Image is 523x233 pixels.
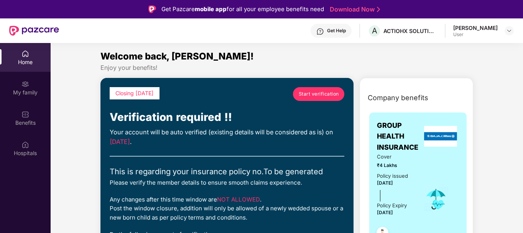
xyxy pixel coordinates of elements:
[217,196,260,203] span: NOT ALLOWED
[21,141,29,149] img: svg+xml;base64,PHN2ZyBpZD0iSG9zcGl0YWxzIiB4bWxucz0iaHR0cDovL3d3dy53My5vcmcvMjAwMC9zdmciIHdpZHRoPS...
[100,51,254,62] span: Welcome back, [PERSON_NAME]!
[21,50,29,58] img: svg+xml;base64,PHN2ZyBpZD0iSG9tZSIgeG1sbnM9Imh0dHA6Ly93d3cudzMub3JnLzIwMDAvc3ZnIiB3aWR0aD0iMjAiIG...
[377,210,393,215] span: [DATE]
[377,202,407,210] div: Policy Expiry
[115,90,154,96] span: Closing [DATE]
[506,28,512,34] img: svg+xml;base64,PHN2ZyBpZD0iRHJvcGRvd24tMzJ4MzIiIHhtbG5zPSJodHRwOi8vd3d3LnczLm9yZy8yMDAwL3N2ZyIgd2...
[148,5,156,13] img: Logo
[377,120,422,153] span: GROUP HEALTH INSURANCE
[377,172,408,180] div: Policy issued
[299,90,339,97] span: Start verification
[9,26,59,36] img: New Pazcare Logo
[383,27,437,35] div: ACTIOHX SOLUTIONS PRIVATE LIMITED
[100,64,473,72] div: Enjoy your benefits!
[377,5,380,13] img: Stroke
[327,28,346,34] div: Get Help
[110,127,344,147] div: Your account will be auto verified (existing details will be considered as is) on .
[110,166,344,178] div: This is regarding your insurance policy no. To be generated
[110,109,344,126] div: Verification required !!
[424,126,457,147] img: insurerLogo
[377,180,393,186] span: [DATE]
[453,31,498,38] div: User
[372,26,377,35] span: A
[316,28,324,35] img: svg+xml;base64,PHN2ZyBpZD0iSGVscC0zMngzMiIgeG1sbnM9Imh0dHA6Ly93d3cudzMub3JnLzIwMDAvc3ZnIiB3aWR0aD...
[377,153,413,161] span: Cover
[110,195,344,222] div: Any changes after this time window are . Post the window closure, addition will only be allowed o...
[453,24,498,31] div: [PERSON_NAME]
[424,187,449,212] img: icon
[110,178,344,187] div: Please verify the member details to ensure smooth claims experience.
[110,138,130,145] span: [DATE]
[161,5,324,14] div: Get Pazcare for all your employee benefits need
[377,162,413,169] span: ₹4 Lakhs
[330,5,378,13] a: Download Now
[368,93,428,103] span: Company benefits
[293,87,344,101] a: Start verification
[21,111,29,118] img: svg+xml;base64,PHN2ZyBpZD0iQmVuZWZpdHMiIHhtbG5zPSJodHRwOi8vd3d3LnczLm9yZy8yMDAwL3N2ZyIgd2lkdGg9Ij...
[195,5,227,13] strong: mobile app
[21,80,29,88] img: svg+xml;base64,PHN2ZyB3aWR0aD0iMjAiIGhlaWdodD0iMjAiIHZpZXdCb3g9IjAgMCAyMCAyMCIgZmlsbD0ibm9uZSIgeG...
